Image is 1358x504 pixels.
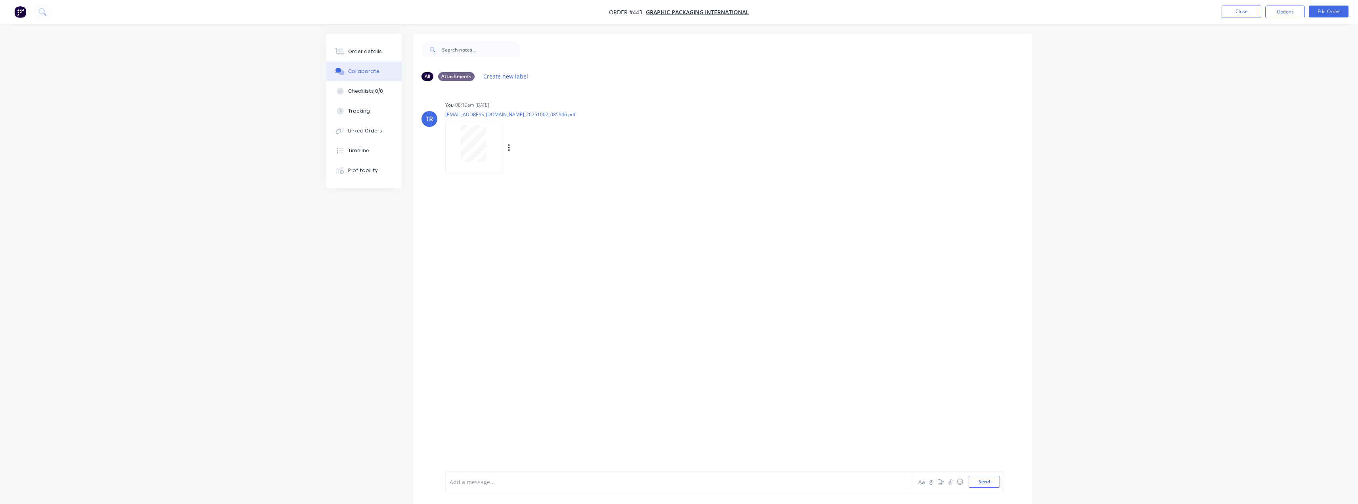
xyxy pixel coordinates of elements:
[326,121,402,141] button: Linked Orders
[348,147,369,154] div: Timeline
[326,101,402,121] button: Tracking
[927,477,936,487] button: @
[969,476,1000,488] button: Send
[421,72,433,81] div: All
[348,107,370,115] div: Tracking
[348,68,379,75] div: Collaborate
[348,127,382,134] div: Linked Orders
[326,42,402,61] button: Order details
[646,8,749,16] a: Graphic Packaging International
[1222,6,1261,17] button: Close
[609,8,646,16] span: Order #443 -
[348,88,383,95] div: Checklists 0/0
[479,71,532,82] button: Create new label
[455,102,489,109] div: 08:12am [DATE]
[917,477,927,487] button: Aa
[955,477,965,487] button: ☺
[445,102,454,109] div: You
[1309,6,1348,17] button: Edit Order
[348,48,382,55] div: Order details
[14,6,26,18] img: Factory
[326,141,402,161] button: Timeline
[438,72,475,81] div: Attachments
[326,81,402,101] button: Checklists 0/0
[442,42,521,57] input: Search notes...
[348,167,378,174] div: Profitability
[1265,6,1305,18] button: Options
[326,161,402,180] button: Profitability
[425,114,433,124] div: TR
[326,61,402,81] button: Collaborate
[445,111,591,118] p: [EMAIL_ADDRESS][DOMAIN_NAME]_20251002_085946.pdf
